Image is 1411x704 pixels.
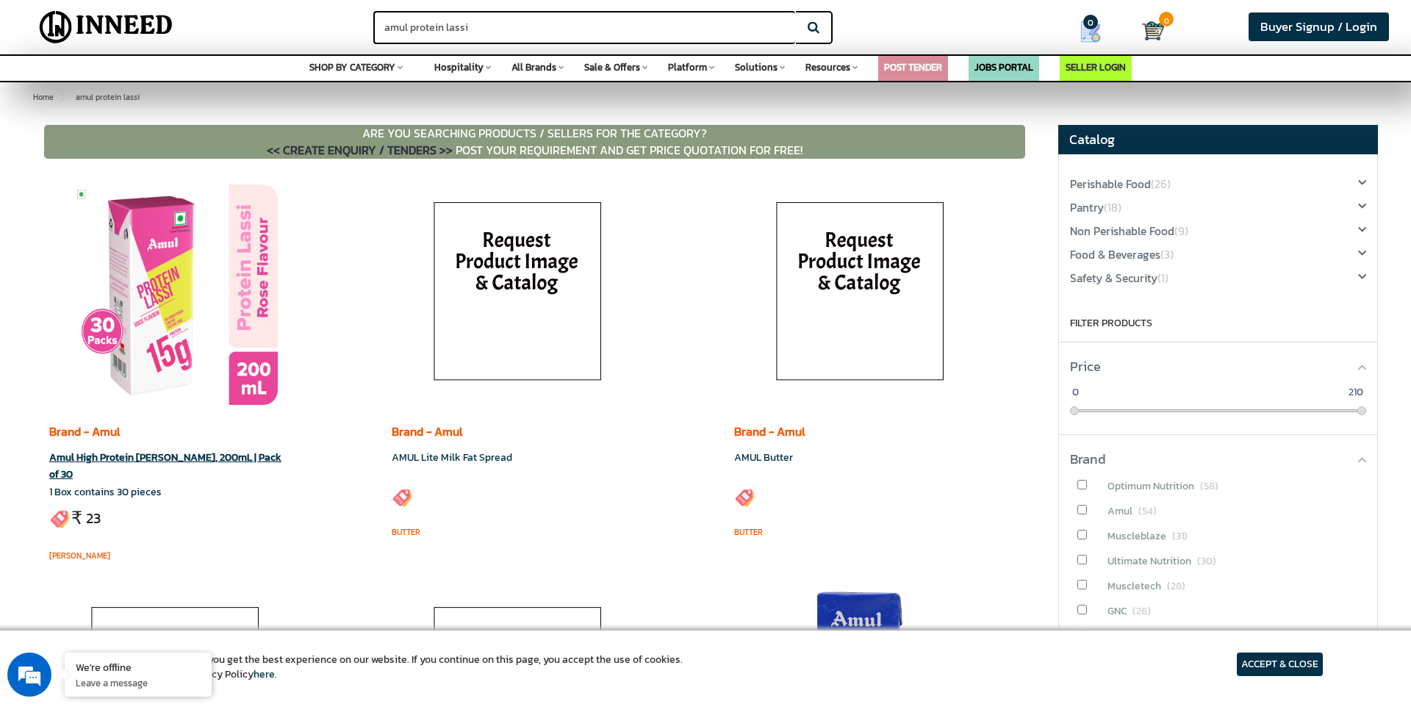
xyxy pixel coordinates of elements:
[65,88,73,106] span: >
[757,184,963,405] img: inneed-image-na.png
[115,385,187,395] em: Driven by SalesIQ
[1066,60,1126,74] a: SELLER LOGIN
[1070,270,1168,287] span: Safety & Security
[59,91,63,103] span: >
[1080,21,1102,43] img: Show My Quotes
[1107,628,1152,644] span: Dymatize
[309,60,395,74] span: SHOP BY CATEGORY
[88,653,683,682] article: We use cookies to ensure you get the best experience on our website. If you continue on this page...
[434,60,484,74] span: Hospitality
[1346,384,1365,401] span: 210
[44,125,1025,159] p: ARE YOU SEARCHING PRODUCTS / SELLERS FOR THE CATEGORY? POST YOUR REQUIREMENT AND GET PRICE QUOTAT...
[584,60,640,74] span: Sale & Offers
[734,526,763,538] a: Butter
[1070,271,1168,287] a: Safety & Security(1)
[25,88,62,96] img: logo_Zg8I0qSkbAqR2WFHt3p6CTuqpyXMFPubPcD2OT02zFN43Cy9FUNNG3NEPhM_Q1qe_.png
[1070,224,1188,240] a: Non Perishable Food(9)
[27,9,185,46] img: Inneed.Market
[668,60,707,74] span: Platform
[76,660,201,674] div: We're offline
[1070,177,1171,193] a: Perishable Food(26)
[392,423,462,440] a: Brand - Amul
[1157,270,1168,287] span: (1)
[884,60,942,74] a: POST TENDER
[1107,578,1161,594] span: Muscletech
[392,486,414,508] img: inneed-price-tag.png
[1260,18,1377,36] span: Buyer Signup / Login
[1237,653,1323,676] article: ACCEPT & CLOSE
[1107,503,1132,519] span: Amul
[1142,15,1156,47] a: Cart 0
[1070,435,1366,469] div: Brand
[267,141,453,159] span: << CREATE ENQUIRY / TENDERS >>
[1069,129,1115,149] span: Catalog
[6,82,90,95] abbr: Enabling validation will send analytics events to the Bazaarvoice validation service. If an event...
[1083,15,1098,29] span: 0
[1132,603,1151,619] span: (26)
[1151,176,1171,193] span: (26)
[267,141,456,159] a: << CREATE ENQUIRY / TENDERS >>
[30,88,57,106] a: Home
[6,6,215,19] p: Analytics Inspector 1.7.0
[49,484,300,500] h3: 1 Box contains 30 pieces
[735,60,778,74] span: Solutions
[1158,628,1176,644] span: (25)
[6,82,90,95] a: Enable Validation
[1107,603,1127,619] span: GNC
[1070,342,1366,376] div: Price
[1070,223,1188,240] span: Non Perishable Food
[1070,248,1174,263] a: Food & Beverages(3)
[1070,201,1121,216] a: Pantry(18)
[76,82,247,101] div: Leave a message
[1174,223,1188,240] span: (9)
[31,185,256,334] span: We are offline. Please leave us a message.
[1249,12,1389,41] a: Buyer Signup / Login
[1070,176,1171,193] span: Perishable Food
[1172,528,1188,544] span: (31)
[49,450,281,482] a: Amul High Protein [PERSON_NAME], 200mL | Pack of 30
[511,60,556,74] span: All Brands
[1070,316,1366,331] div: FILTER PRODUCTS
[1070,246,1174,263] span: Food & Beverages
[734,423,805,440] a: Brand - Amul
[86,508,101,529] ins: 23
[1070,384,1081,401] span: 0
[1160,246,1174,263] span: (3)
[1159,12,1174,26] span: 0
[49,423,120,440] a: Brand - Amul
[76,676,201,689] p: Leave a message
[1167,578,1185,594] span: (28)
[49,550,110,561] a: [PERSON_NAME]
[805,60,850,74] span: Resources
[72,184,278,405] img: 75425.jpg
[734,486,756,508] img: inneed-price-tag.png
[215,453,267,473] em: Submit
[1197,553,1216,569] span: (30)
[241,7,276,43] div: Minimize live chat window
[101,386,112,395] img: salesiqlogo_leal7QplfZFryJ6FIlVepeu7OftD7mt8q6exU6-34PB8prfIgodN67KcxXM9Y7JQ_.png
[1107,478,1194,494] span: Optimum Nutrition
[49,507,71,529] img: inneed-price-tag.png
[974,60,1033,74] a: JOBS PORTAL
[392,450,512,465] a: AMUL Lite Milk Fat Spread
[734,450,793,465] a: AMUL Butter
[392,526,420,538] a: Butter
[7,401,280,453] textarea: Type your message and click 'Submit'
[1070,199,1121,216] span: Pantry
[373,11,795,44] input: Search for Brands, Products, Sellers, Manufacturers...
[6,35,215,59] h5: Bazaarvoice Analytics content is not detected on this page.
[1142,20,1164,42] img: Cart
[1200,478,1218,494] span: (58)
[1050,15,1142,49] a: my Quotes 0
[65,91,140,103] span: amul protein lassi
[414,184,620,405] img: inneed-image-na.png
[1107,528,1166,544] span: Muscleblaze
[71,506,86,531] span: ₹
[1138,503,1157,519] span: (54)
[254,667,275,682] a: here
[1104,199,1121,216] span: (18)
[1107,553,1191,569] span: Ultimate Nutrition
